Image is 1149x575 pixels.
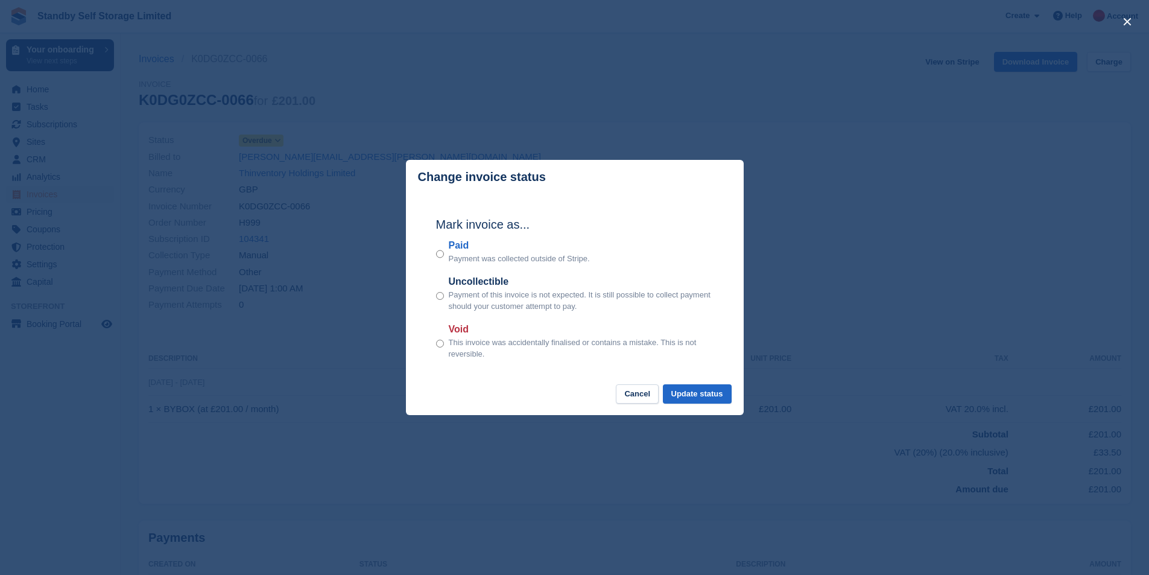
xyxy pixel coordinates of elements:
[616,384,659,404] button: Cancel
[1118,12,1137,31] button: close
[449,253,590,265] p: Payment was collected outside of Stripe.
[449,289,714,313] p: Payment of this invoice is not expected. It is still possible to collect payment should your cust...
[663,384,732,404] button: Update status
[449,238,590,253] label: Paid
[449,322,714,337] label: Void
[449,337,714,360] p: This invoice was accidentally finalised or contains a mistake. This is not reversible.
[449,275,714,289] label: Uncollectible
[418,170,546,184] p: Change invoice status
[436,215,714,233] h2: Mark invoice as...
